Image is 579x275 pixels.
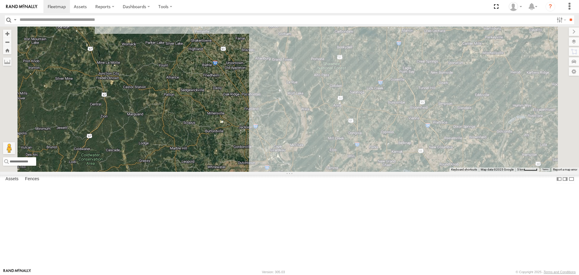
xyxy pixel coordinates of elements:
button: Keyboard shortcuts [451,168,477,172]
button: Zoom out [3,38,11,46]
a: Terms and Conditions [544,270,576,274]
button: Drag Pegman onto the map to open Street View [3,142,15,154]
button: Zoom in [3,30,11,38]
div: Nathan Stone [507,2,524,11]
label: Dock Summary Table to the Right [562,175,568,184]
label: Search Query [13,15,17,24]
button: Map Scale: 5 km per 41 pixels [515,168,539,172]
span: Map data ©2025 Google [481,168,514,171]
span: 5 km [517,168,524,171]
a: Report a map error [553,168,577,171]
a: Visit our Website [3,269,31,275]
div: © Copyright 2025 - [516,270,576,274]
div: Version: 305.03 [262,270,285,274]
label: Map Settings [569,67,579,76]
label: Assets [2,175,21,184]
label: Dock Summary Table to the Left [556,175,562,184]
i: ? [546,2,555,11]
label: Fences [22,175,42,184]
label: Search Filter Options [554,15,567,24]
label: Hide Summary Table [568,175,574,184]
a: Terms [542,168,549,171]
label: Measure [3,57,11,66]
button: Zoom Home [3,46,11,54]
img: rand-logo.svg [6,5,37,9]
